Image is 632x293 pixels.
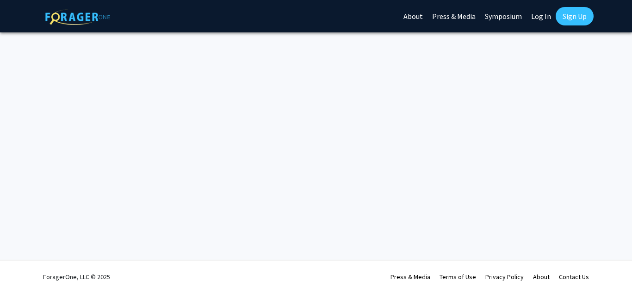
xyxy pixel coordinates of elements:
[533,273,550,281] a: About
[485,273,524,281] a: Privacy Policy
[43,261,110,293] div: ForagerOne, LLC © 2025
[556,7,594,25] a: Sign Up
[390,273,430,281] a: Press & Media
[559,273,589,281] a: Contact Us
[45,9,110,25] img: ForagerOne Logo
[440,273,476,281] a: Terms of Use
